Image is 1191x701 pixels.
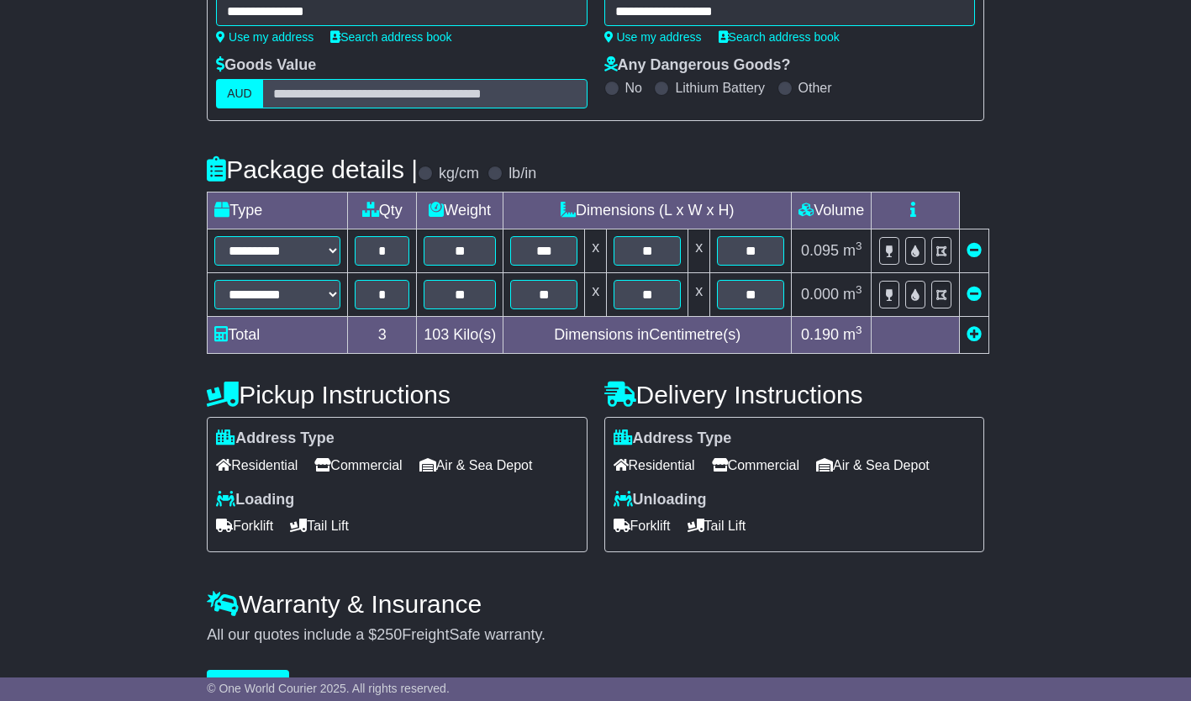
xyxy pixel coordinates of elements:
span: m [843,326,862,343]
span: Tail Lift [290,513,349,539]
span: © One World Courier 2025. All rights reserved. [207,682,450,695]
span: Air & Sea Depot [816,452,930,478]
label: lb/in [509,165,536,183]
span: 0.190 [801,326,839,343]
td: 3 [348,317,417,354]
td: Volume [792,192,872,229]
span: 0.000 [801,286,839,303]
button: Get Quotes [207,670,289,699]
td: Weight [417,192,503,229]
span: Forklift [614,513,671,539]
td: x [585,273,607,317]
td: x [688,273,710,317]
h4: Delivery Instructions [604,381,984,408]
h4: Warranty & Insurance [207,590,984,618]
h4: Pickup Instructions [207,381,587,408]
label: Loading [216,491,294,509]
label: Address Type [614,430,732,448]
td: Dimensions in Centimetre(s) [503,317,792,354]
a: Remove this item [967,286,982,303]
span: Residential [614,452,695,478]
a: Search address book [719,30,840,44]
span: 0.095 [801,242,839,259]
label: Goods Value [216,56,316,75]
div: All our quotes include a $ FreightSafe warranty. [207,626,984,645]
td: Kilo(s) [417,317,503,354]
td: Type [208,192,348,229]
span: Tail Lift [688,513,746,539]
sup: 3 [856,324,862,336]
td: x [688,229,710,273]
td: Qty [348,192,417,229]
label: Lithium Battery [675,80,765,96]
h4: Package details | [207,155,418,183]
label: No [625,80,642,96]
a: Add new item [967,326,982,343]
sup: 3 [856,240,862,252]
a: Remove this item [967,242,982,259]
a: Use my address [604,30,702,44]
span: Residential [216,452,298,478]
sup: 3 [856,283,862,296]
a: Use my address [216,30,314,44]
label: Unloading [614,491,707,509]
label: kg/cm [439,165,479,183]
td: Dimensions (L x W x H) [503,192,792,229]
label: Any Dangerous Goods? [604,56,791,75]
span: 103 [424,326,449,343]
td: Total [208,317,348,354]
span: Commercial [712,452,799,478]
span: Commercial [314,452,402,478]
span: m [843,242,862,259]
span: 250 [377,626,402,643]
label: Other [798,80,832,96]
label: AUD [216,79,263,108]
a: Search address book [330,30,451,44]
span: m [843,286,862,303]
span: Forklift [216,513,273,539]
td: x [585,229,607,273]
span: Air & Sea Depot [419,452,533,478]
label: Address Type [216,430,335,448]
